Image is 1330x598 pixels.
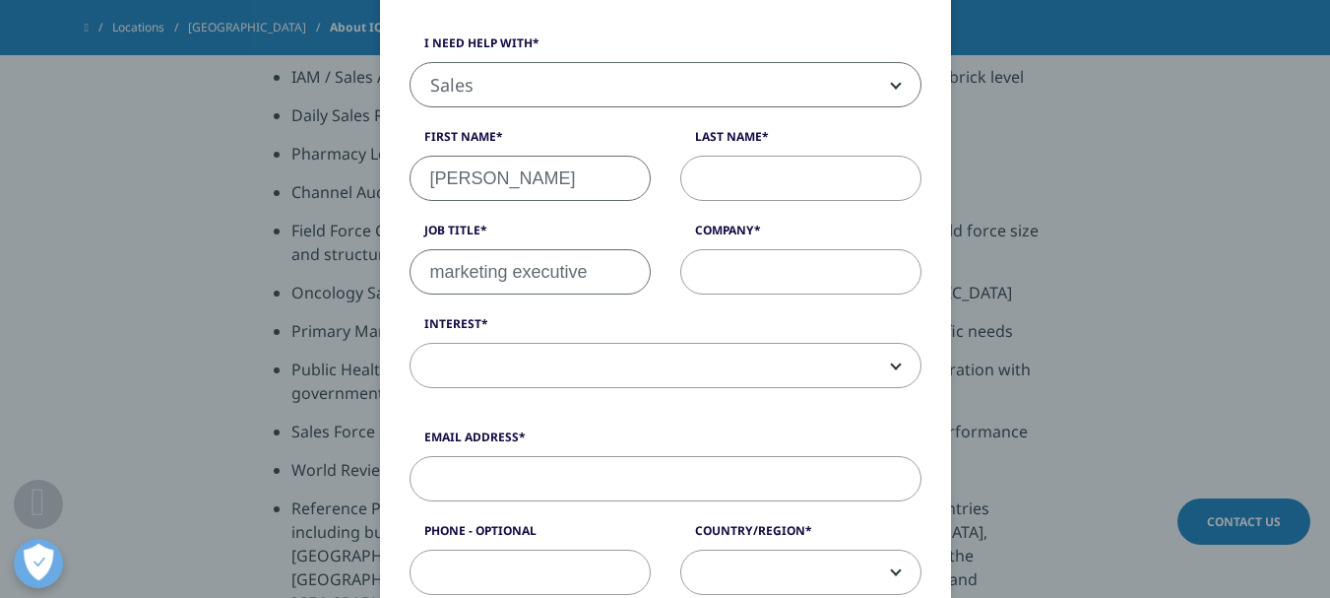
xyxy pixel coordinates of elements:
[410,62,921,107] span: Sales
[410,429,921,456] label: Email Address
[680,128,921,156] label: Last Name
[410,34,921,62] label: I need help with
[410,315,921,343] label: Interest
[680,522,921,550] label: Country/Region
[411,63,920,108] span: Sales
[680,222,921,249] label: Company
[410,522,651,550] label: Phone - Optional
[410,222,651,249] label: Job Title
[14,539,63,588] button: Open Preferences
[410,128,651,156] label: First Name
